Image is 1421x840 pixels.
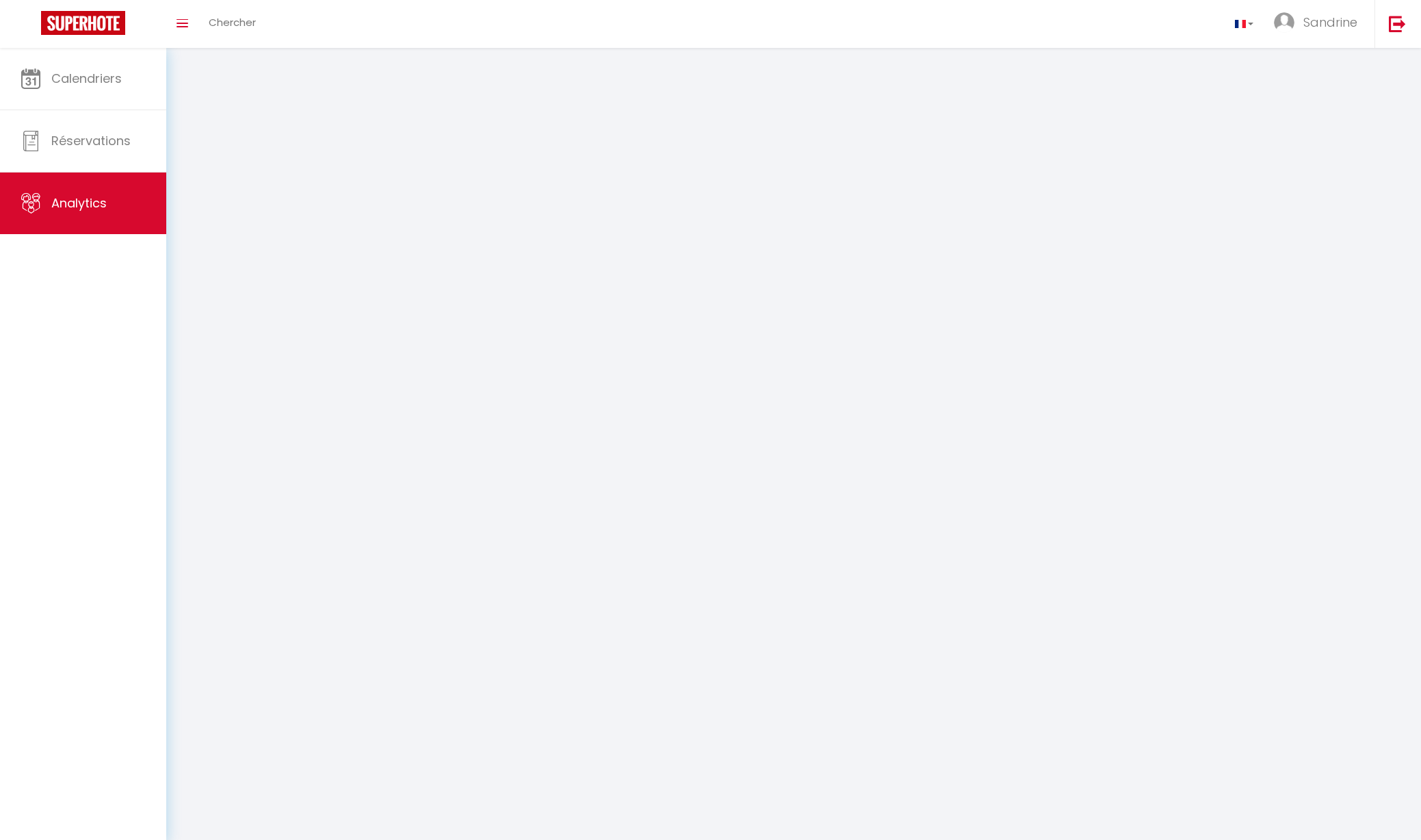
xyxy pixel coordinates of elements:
[41,11,125,35] img: Super Booking
[1274,12,1294,33] img: ...
[209,15,256,29] span: Chercher
[51,194,107,212] span: Analytics
[1389,15,1406,32] img: logout
[51,132,131,149] span: Réservations
[1303,14,1357,31] span: Sandrine
[51,70,122,87] span: Calendriers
